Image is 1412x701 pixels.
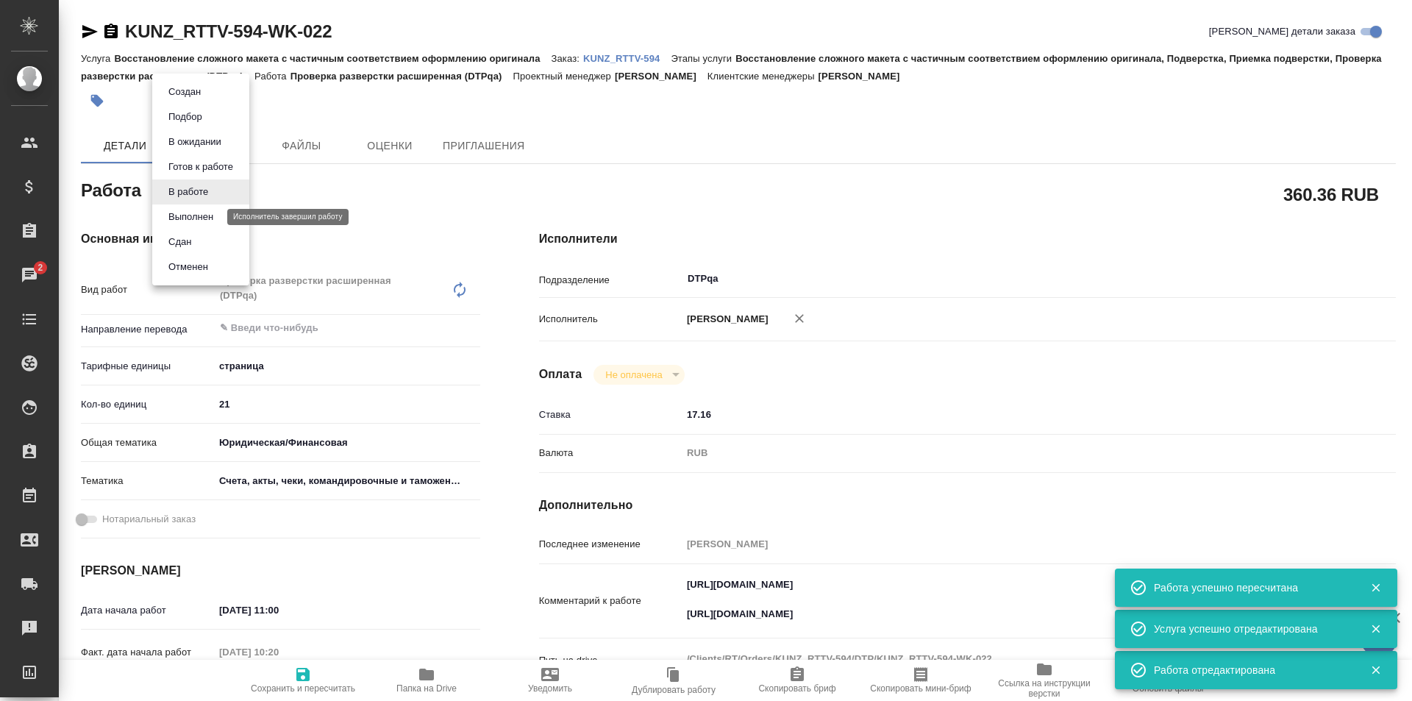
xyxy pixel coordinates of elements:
div: Работа отредактирована [1154,663,1348,677]
div: Услуга успешно отредактирована [1154,622,1348,636]
button: Отменен [164,259,213,275]
button: Закрыть [1361,622,1391,636]
button: Закрыть [1361,663,1391,677]
button: Подбор [164,109,207,125]
button: Закрыть [1361,581,1391,594]
button: Создан [164,84,205,100]
button: Сдан [164,234,196,250]
button: Готов к работе [164,159,238,175]
button: В ожидании [164,134,226,150]
button: Выполнен [164,209,218,225]
button: В работе [164,184,213,200]
div: Работа успешно пересчитана [1154,580,1348,595]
